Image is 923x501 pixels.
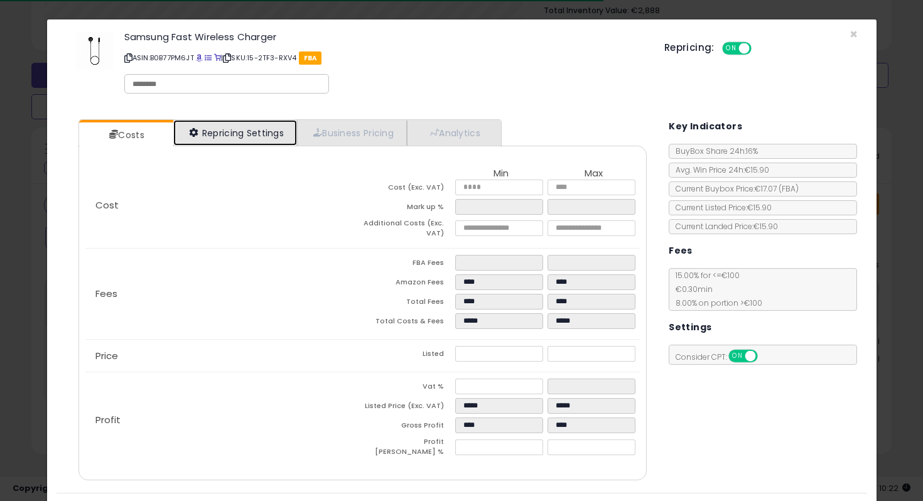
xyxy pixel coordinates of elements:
[196,53,203,63] a: BuyBox page
[756,351,776,362] span: OFF
[85,415,363,425] p: Profit
[669,298,762,308] span: 8.00 % on portion > €100
[362,418,455,437] td: Gross Profit
[407,120,500,146] a: Analytics
[362,313,455,333] td: Total Costs & Fees
[362,294,455,313] td: Total Fees
[362,255,455,274] td: FBA Fees
[124,32,645,41] h3: Samsung Fast Wireless Charger
[124,48,645,68] p: ASIN: B0B77PM6JT | SKU: 15-2TF3-RXV4
[664,43,715,53] h5: Repricing:
[362,218,455,242] td: Additional Costs (Exc. VAT)
[669,146,758,156] span: BuyBox Share 24h: 16%
[299,51,322,65] span: FBA
[297,120,407,146] a: Business Pricing
[362,346,455,365] td: Listed
[362,437,455,460] td: Profit [PERSON_NAME] %
[205,53,212,63] a: All offer listings
[214,53,221,63] a: Your listing only
[669,270,762,308] span: 15.00 % for <= €100
[362,274,455,294] td: Amazon Fees
[85,351,363,361] p: Price
[669,352,774,362] span: Consider CPT:
[850,25,858,43] span: ×
[362,180,455,199] td: Cost (Exc. VAT)
[669,183,799,194] span: Current Buybox Price:
[669,202,772,213] span: Current Listed Price: €15.90
[669,243,693,259] h5: Fees
[723,43,739,54] span: ON
[455,168,548,180] th: Min
[779,183,799,194] span: ( FBA )
[362,199,455,218] td: Mark up %
[669,221,778,232] span: Current Landed Price: €15.90
[669,119,742,134] h5: Key Indicators
[669,164,769,175] span: Avg. Win Price 24h: €15.90
[362,398,455,418] td: Listed Price (Exc. VAT)
[749,43,769,54] span: OFF
[362,379,455,398] td: Vat %
[75,32,113,70] img: 21VS4O3-gGL._SL60_.jpg
[85,200,363,210] p: Cost
[173,120,298,146] a: Repricing Settings
[669,320,711,335] h5: Settings
[669,284,713,294] span: €0.30 min
[730,351,745,362] span: ON
[85,289,363,299] p: Fees
[79,122,172,148] a: Costs
[755,183,799,194] span: €17.07
[548,168,640,180] th: Max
